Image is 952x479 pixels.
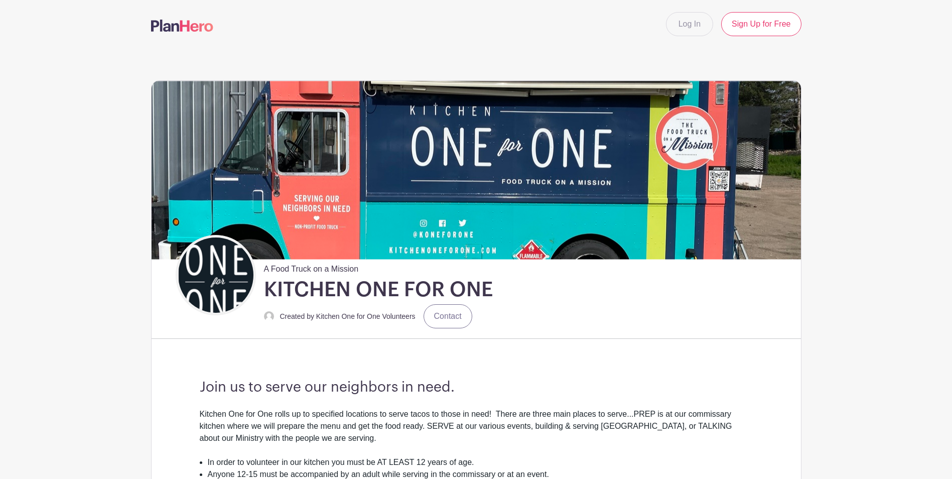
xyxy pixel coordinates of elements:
li: In order to volunteer in our kitchen you must be AT LEAST 12 years of age. [208,456,753,468]
img: default-ce2991bfa6775e67f084385cd625a349d9dcbb7a52a09fb2fda1e96e2d18dcdb.png [264,311,274,321]
img: IMG_9124.jpeg [152,81,801,259]
div: Kitchen One for One rolls up to specified locations to serve tacos to those in need! There are th... [200,408,753,456]
a: Contact [424,304,472,328]
a: Log In [666,12,713,36]
img: logo-507f7623f17ff9eddc593b1ce0a138ce2505c220e1c5a4e2b4648c50719b7d32.svg [151,20,213,32]
img: Black%20Verticle%20KO4O%202.png [178,237,253,313]
span: A Food Truck on a Mission [264,259,359,275]
a: Sign Up for Free [721,12,801,36]
h3: Join us to serve our neighbors in need. [200,379,753,396]
h1: KITCHEN ONE FOR ONE [264,277,493,302]
small: Created by Kitchen One for One Volunteers [280,312,416,320]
